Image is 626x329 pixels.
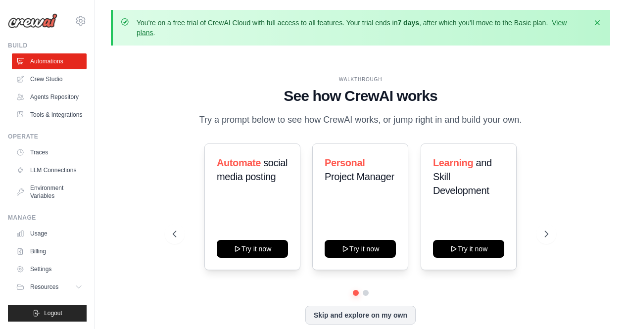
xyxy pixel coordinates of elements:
a: Crew Studio [12,71,87,87]
div: WALKTHROUGH [173,76,548,83]
a: Traces [12,144,87,160]
a: Settings [12,261,87,277]
span: Learning [433,157,473,168]
button: Resources [12,279,87,295]
img: Logo [8,13,57,28]
span: Logout [44,309,62,317]
a: Tools & Integrations [12,107,87,123]
span: Personal [325,157,365,168]
p: You're on a free trial of CrewAI Cloud with full access to all features. Your trial ends in , aft... [137,18,586,38]
div: Manage [8,214,87,222]
a: LLM Connections [12,162,87,178]
div: Operate [8,133,87,141]
span: Automate [217,157,261,168]
button: Try it now [217,240,288,258]
a: Billing [12,243,87,259]
button: Logout [8,305,87,322]
strong: 7 days [397,19,419,27]
a: Environment Variables [12,180,87,204]
span: social media posting [217,157,288,182]
span: and Skill Development [433,157,492,196]
div: Build [8,42,87,49]
button: Try it now [433,240,504,258]
a: Agents Repository [12,89,87,105]
h1: See how CrewAI works [173,87,548,105]
button: Try it now [325,240,396,258]
p: Try a prompt below to see how CrewAI works, or jump right in and build your own. [194,113,527,127]
span: Resources [30,283,58,291]
a: Usage [12,226,87,241]
span: Project Manager [325,171,394,182]
button: Skip and explore on my own [305,306,416,325]
a: Automations [12,53,87,69]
